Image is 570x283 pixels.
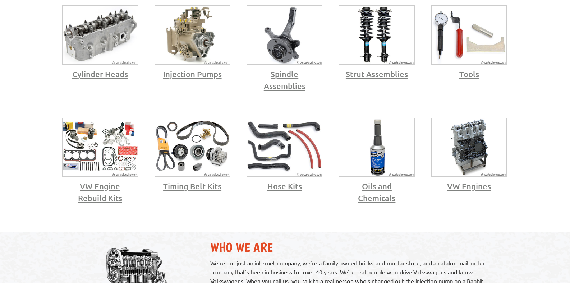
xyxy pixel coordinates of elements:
img: VW Spindle Assemblies [247,6,322,64]
a: VW Spindle Assemblies Spindle Assemblies [247,5,322,92]
a: VW Oils and Chemicals Oils and Chemicals [339,118,415,204]
a: VW Strut Assemblies Strut Assemblies [339,5,415,80]
span: Oils and Chemicals [343,180,411,204]
span: Hose Kits [250,180,319,192]
span: VW Engine Rebuild Kits [66,180,134,204]
span: Spindle Assemblies [250,68,319,92]
img: VW Hose Kits [247,118,322,177]
img: VW TDI Timing Belt Kits [155,118,230,177]
span: Tools [435,68,504,80]
img: VW Oils and Chemicals [339,118,414,177]
span: Injection Pumps [158,68,227,80]
a: VW Engines VW Engines [431,118,507,192]
a: VW Injection Pump Injection Pumps [155,5,230,80]
a: VW Hose Kits Hose Kits [247,118,322,192]
a: VW TDI Timing Belt Kits Timing Belt Kits [155,118,230,192]
img: VW Engine Rebuild Kits [63,118,138,177]
img: VW Diesel Injection Pump [155,6,230,64]
span: Timing Belt Kits [158,180,227,192]
img: VW Engines [432,118,507,177]
a: VW Tools Tools [431,5,507,80]
h2: Who We Are [210,240,488,255]
a: VW Engine Rebuild Kits VW Engine Rebuild Kits [62,118,138,204]
img: VW Cylinder Heads [63,6,138,64]
span: Cylinder Heads [66,68,134,80]
img: VW Strut Assemblies [339,6,414,64]
img: VW Tools [432,6,507,64]
span: VW Engines [435,180,504,192]
span: Strut Assemblies [343,68,411,80]
a: VW Cylinder Heads Cylinder Heads [62,5,138,80]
